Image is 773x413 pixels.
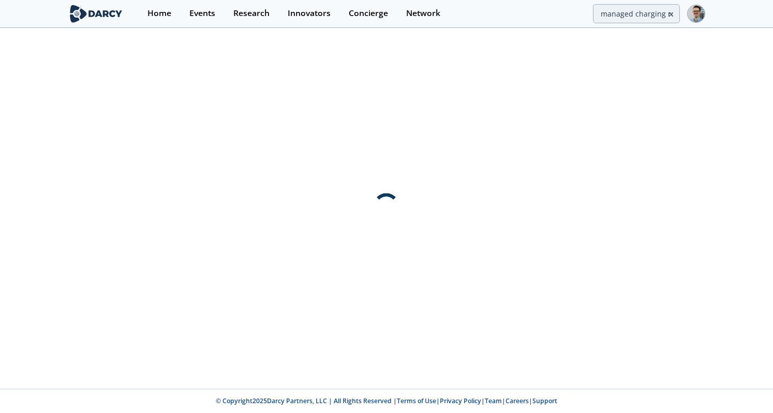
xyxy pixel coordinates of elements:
[593,4,680,23] input: Advanced Search
[68,5,124,23] img: logo-wide.svg
[233,9,270,18] div: Research
[406,9,440,18] div: Network
[349,9,388,18] div: Concierge
[687,5,705,23] img: Profile
[288,9,331,18] div: Innovators
[147,9,171,18] div: Home
[189,9,215,18] div: Events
